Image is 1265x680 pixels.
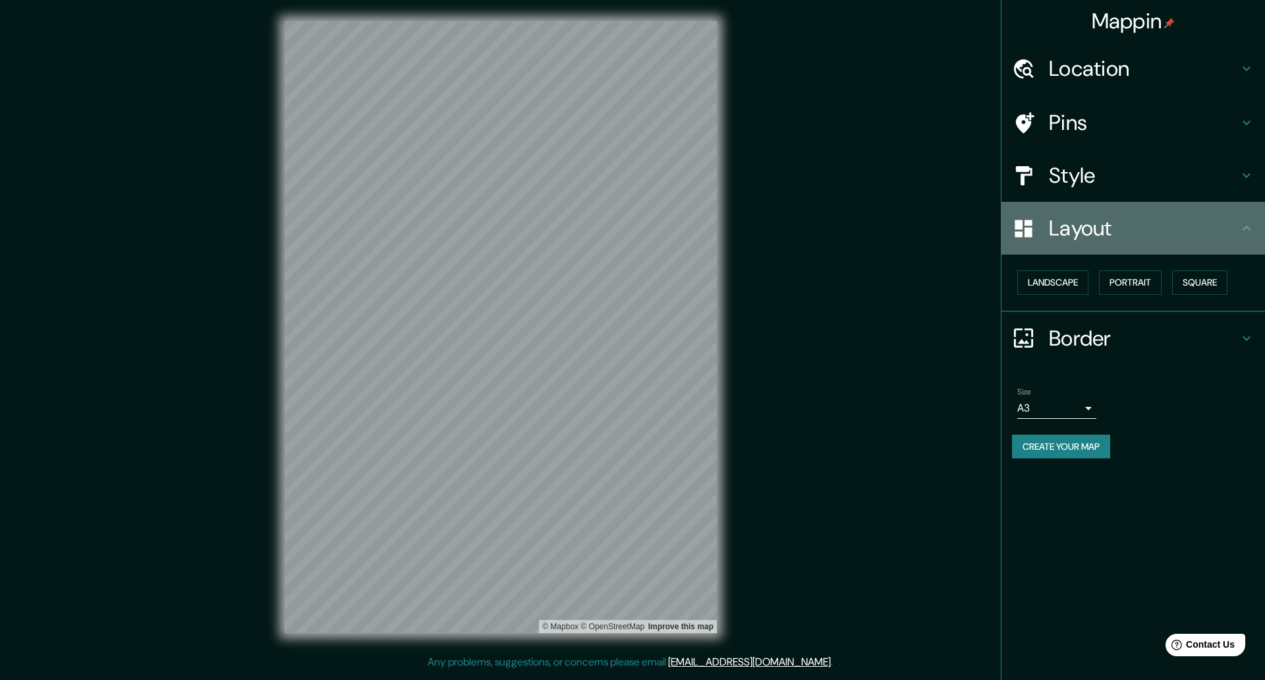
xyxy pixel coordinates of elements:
div: Location [1001,42,1265,95]
h4: Mappin [1092,8,1175,34]
a: OpenStreetMap [580,622,644,631]
button: Landscape [1017,270,1088,295]
h4: Pins [1049,109,1239,136]
a: Mapbox [542,622,578,631]
a: Map feedback [648,622,714,631]
div: . [835,654,837,670]
button: Square [1172,270,1227,295]
h4: Location [1049,55,1239,82]
a: [EMAIL_ADDRESS][DOMAIN_NAME] [668,655,831,669]
h4: Style [1049,162,1239,189]
h4: Border [1049,325,1239,352]
canvas: Map [285,21,717,633]
label: Size [1017,386,1031,397]
button: Create your map [1012,435,1110,459]
div: Style [1001,149,1265,202]
div: Layout [1001,202,1265,255]
div: A3 [1017,398,1096,419]
h4: Layout [1049,215,1239,241]
img: pin-icon.png [1164,18,1175,28]
div: . [833,654,835,670]
p: Any problems, suggestions, or concerns please email . [428,654,833,670]
div: Pins [1001,96,1265,149]
iframe: Help widget launcher [1148,629,1251,665]
button: Portrait [1099,270,1162,295]
div: Border [1001,312,1265,365]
